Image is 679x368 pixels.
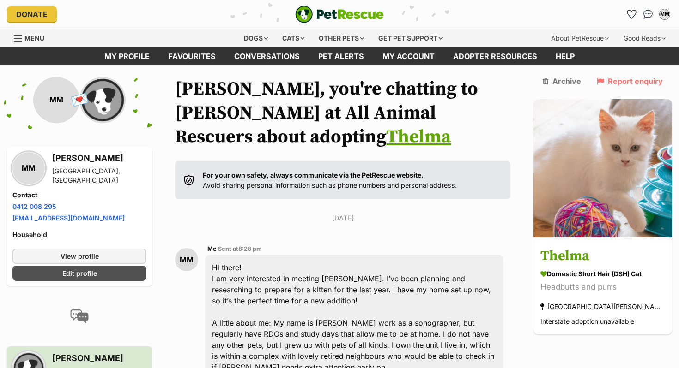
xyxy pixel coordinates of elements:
[540,281,665,293] div: Headbutts and purrs
[12,190,146,200] h4: Contact
[597,77,663,85] a: Report enquiry
[641,7,655,22] a: Conversations
[238,245,262,252] span: 8:28 pm
[52,352,146,365] h3: [PERSON_NAME]
[61,251,99,261] span: View profile
[309,47,373,65] a: Pet alerts
[79,77,126,123] img: All Animal Rescuers profile pic
[540,317,634,325] span: Interstate adoption unavailable
[295,6,384,23] img: logo-e224e6f780fb5917bec1dbf3a21bbac754714ae5b6737aabdf751b685950b380.svg
[12,249,146,264] a: View profile
[295,6,384,23] a: PetRescue
[95,47,159,65] a: My profile
[7,6,57,22] a: Donate
[657,7,672,22] button: My account
[444,47,546,65] a: Adopter resources
[159,47,225,65] a: Favourites
[24,34,44,42] span: Menu
[617,29,672,47] div: Good Reads
[218,245,262,252] span: Sent at
[175,248,198,271] div: MM
[52,166,146,185] div: [GEOGRAPHIC_DATA], [GEOGRAPHIC_DATA]
[546,47,584,65] a: Help
[540,246,665,267] h3: Thelma
[175,77,510,149] h1: [PERSON_NAME], you're chatting to [PERSON_NAME] at All Animal Rescuers about adopting
[312,29,370,47] div: Other pets
[69,90,90,110] span: 💌
[12,152,45,184] div: MM
[14,29,51,46] a: Menu
[12,230,146,239] h4: Household
[643,10,653,19] img: chat-41dd97257d64d25036548639549fe6c8038ab92f7586957e7f3b1b290dea8141.svg
[543,77,581,85] a: Archive
[12,266,146,281] a: Edit profile
[276,29,311,47] div: Cats
[33,77,79,123] div: MM
[624,7,639,22] a: Favourites
[545,29,615,47] div: About PetRescue
[62,268,97,278] span: Edit profile
[12,202,56,210] a: 0412 008 295
[237,29,274,47] div: Dogs
[372,29,449,47] div: Get pet support
[203,171,424,179] strong: For your own safety, always communicate via the PetRescue website.
[52,152,146,165] h3: [PERSON_NAME]
[540,269,665,279] div: Domestic Short Hair (DSH) Cat
[203,170,457,190] p: Avoid sharing personal information such as phone numbers and personal address.
[660,10,669,19] div: MM
[533,99,672,237] img: Thelma
[175,213,510,223] p: [DATE]
[386,125,451,148] a: Thelma
[540,300,665,313] div: [GEOGRAPHIC_DATA][PERSON_NAME][GEOGRAPHIC_DATA]
[70,309,89,323] img: conversation-icon-4a6f8262b818ee0b60e3300018af0b2d0b884aa5de6e9bcb8d3d4eeb1a70a7c4.svg
[373,47,444,65] a: My account
[12,214,125,222] a: [EMAIL_ADDRESS][DOMAIN_NAME]
[225,47,309,65] a: conversations
[624,7,672,22] ul: Account quick links
[533,239,672,334] a: Thelma Domestic Short Hair (DSH) Cat Headbutts and purrs [GEOGRAPHIC_DATA][PERSON_NAME][GEOGRAPHI...
[207,245,217,252] span: Me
